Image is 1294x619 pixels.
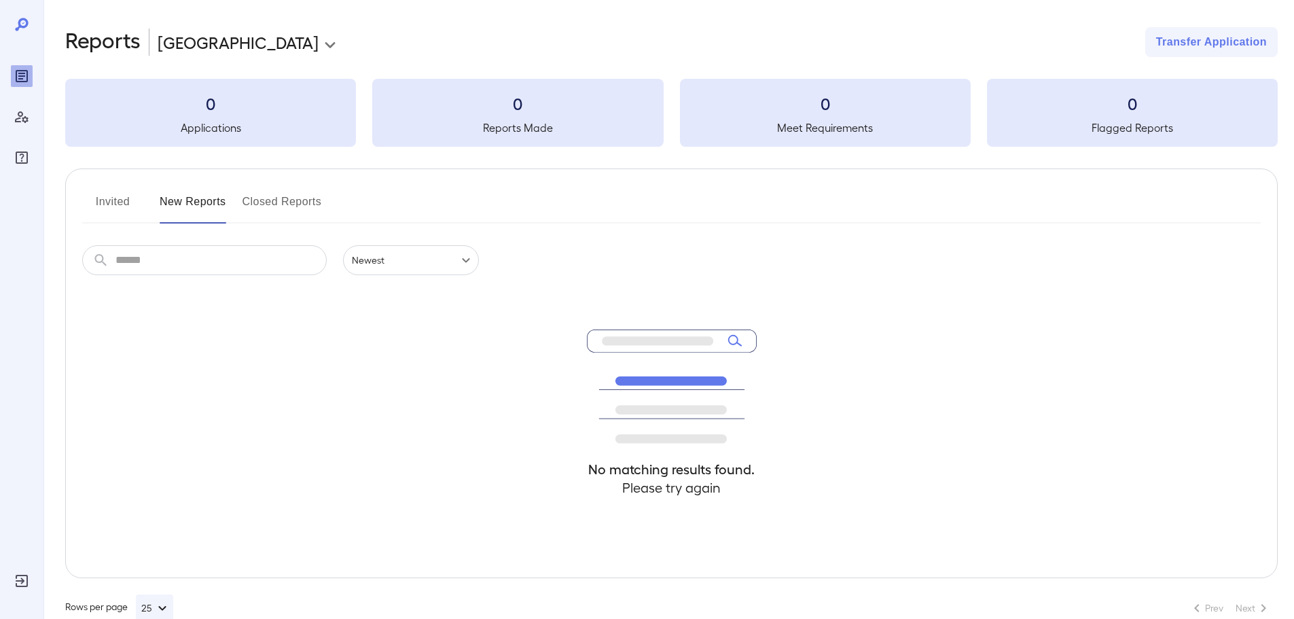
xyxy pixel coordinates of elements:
button: New Reports [160,191,226,224]
h4: Please try again [587,478,757,497]
h5: Reports Made [372,120,663,136]
h5: Meet Requirements [680,120,971,136]
div: Reports [11,65,33,87]
button: Closed Reports [242,191,322,224]
p: [GEOGRAPHIC_DATA] [158,31,319,53]
h3: 0 [987,92,1278,114]
div: Log Out [11,570,33,592]
div: FAQ [11,147,33,169]
h3: 0 [372,92,663,114]
h3: 0 [65,92,356,114]
h5: Flagged Reports [987,120,1278,136]
nav: pagination navigation [1183,597,1278,619]
div: Newest [343,245,479,275]
h2: Reports [65,27,141,57]
h3: 0 [680,92,971,114]
div: Manage Users [11,106,33,128]
h5: Applications [65,120,356,136]
h4: No matching results found. [587,460,757,478]
summary: 0Applications0Reports Made0Meet Requirements0Flagged Reports [65,79,1278,147]
button: Transfer Application [1145,27,1278,57]
button: Invited [82,191,143,224]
